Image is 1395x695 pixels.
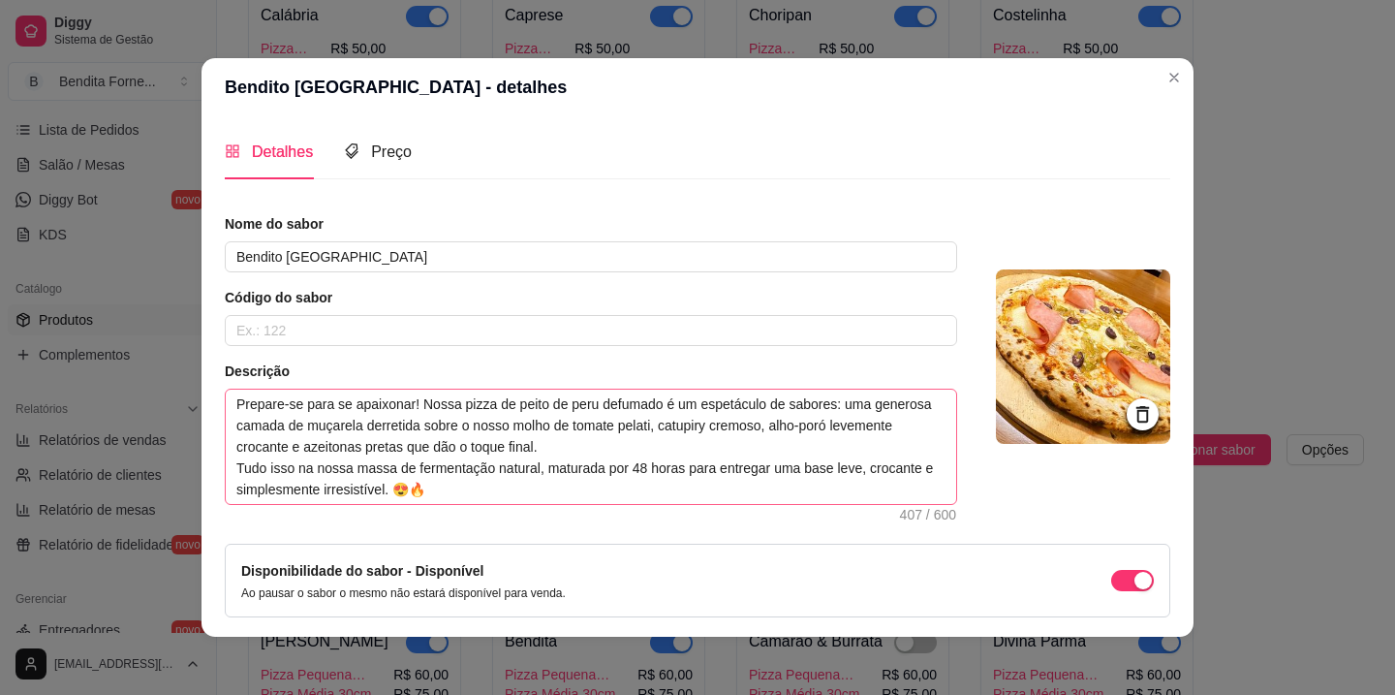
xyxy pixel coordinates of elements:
[241,563,483,579] label: Disponibilidade do sabor - Disponível
[225,241,957,272] input: Ex.: Calabresa acebolada
[225,214,957,234] article: Nome do sabor
[344,143,359,159] span: tags
[241,585,566,601] p: Ao pausar o sabor o mesmo não estará disponível para venda.
[201,58,1193,116] header: Bendito [GEOGRAPHIC_DATA] - detalhes
[225,143,240,159] span: appstore
[225,362,957,381] article: Descrição
[226,390,956,504] textarea: Prepare-se para se apaixonar! Nossa pizza de peito de peru defumado é um espetáculo de sabores: u...
[371,143,412,160] span: Preço
[225,315,957,346] input: Ex.: 122
[252,143,313,160] span: Detalhes
[996,269,1170,444] img: logo da loja
[225,288,957,307] article: Código do sabor
[1159,62,1190,93] button: Close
